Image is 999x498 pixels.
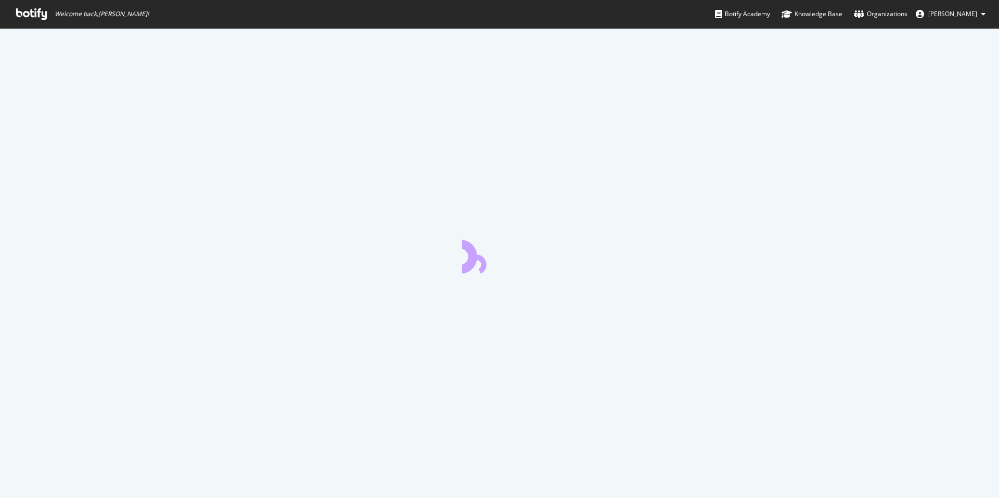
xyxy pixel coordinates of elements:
[462,236,537,273] div: animation
[928,9,977,18] span: Steve Valenza
[715,9,770,19] div: Botify Academy
[55,10,149,18] span: Welcome back, [PERSON_NAME] !
[907,6,994,22] button: [PERSON_NAME]
[854,9,907,19] div: Organizations
[782,9,842,19] div: Knowledge Base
